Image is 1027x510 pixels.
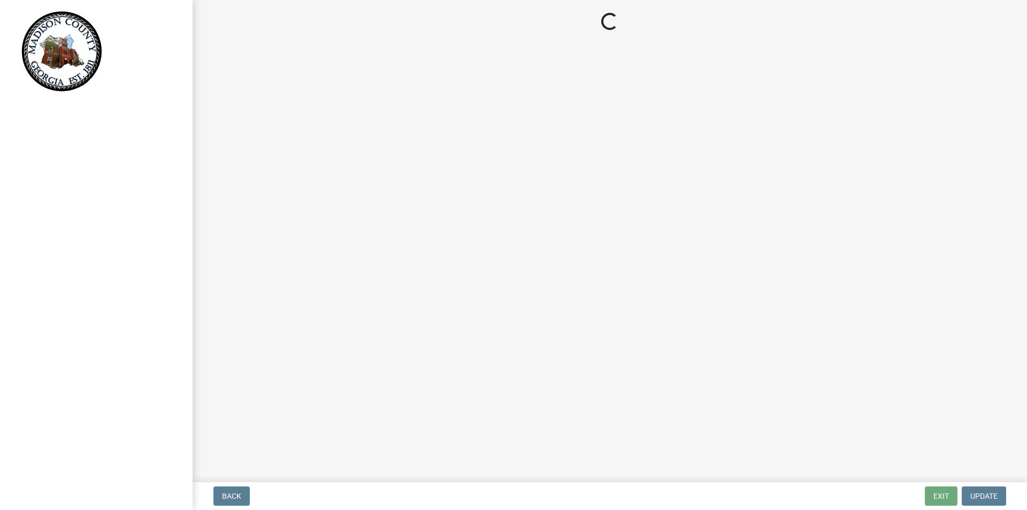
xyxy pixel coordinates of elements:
button: Update [962,486,1006,506]
span: Update [970,492,998,500]
button: Exit [925,486,957,506]
button: Back [213,486,250,506]
img: Madison County, Georgia [21,11,102,92]
span: Back [222,492,241,500]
